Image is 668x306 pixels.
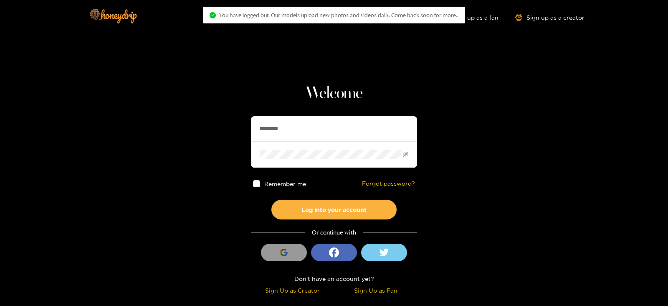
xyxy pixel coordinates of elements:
[219,12,458,18] span: You have logged out. Our models upload new photos and videos daily. Come back soon for more..
[336,286,415,295] div: Sign Up as Fan
[264,181,306,187] span: Remember me
[515,14,584,21] a: Sign up as a creator
[210,12,216,18] span: check-circle
[271,200,397,219] button: Log into your account
[403,152,408,157] span: eye-invisible
[251,274,417,283] div: Don't have an account yet?
[251,84,417,104] h1: Welcome
[362,180,415,187] a: Forgot password?
[441,14,498,21] a: Sign up as a fan
[251,228,417,237] div: Or continue with
[253,286,332,295] div: Sign Up as Creator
